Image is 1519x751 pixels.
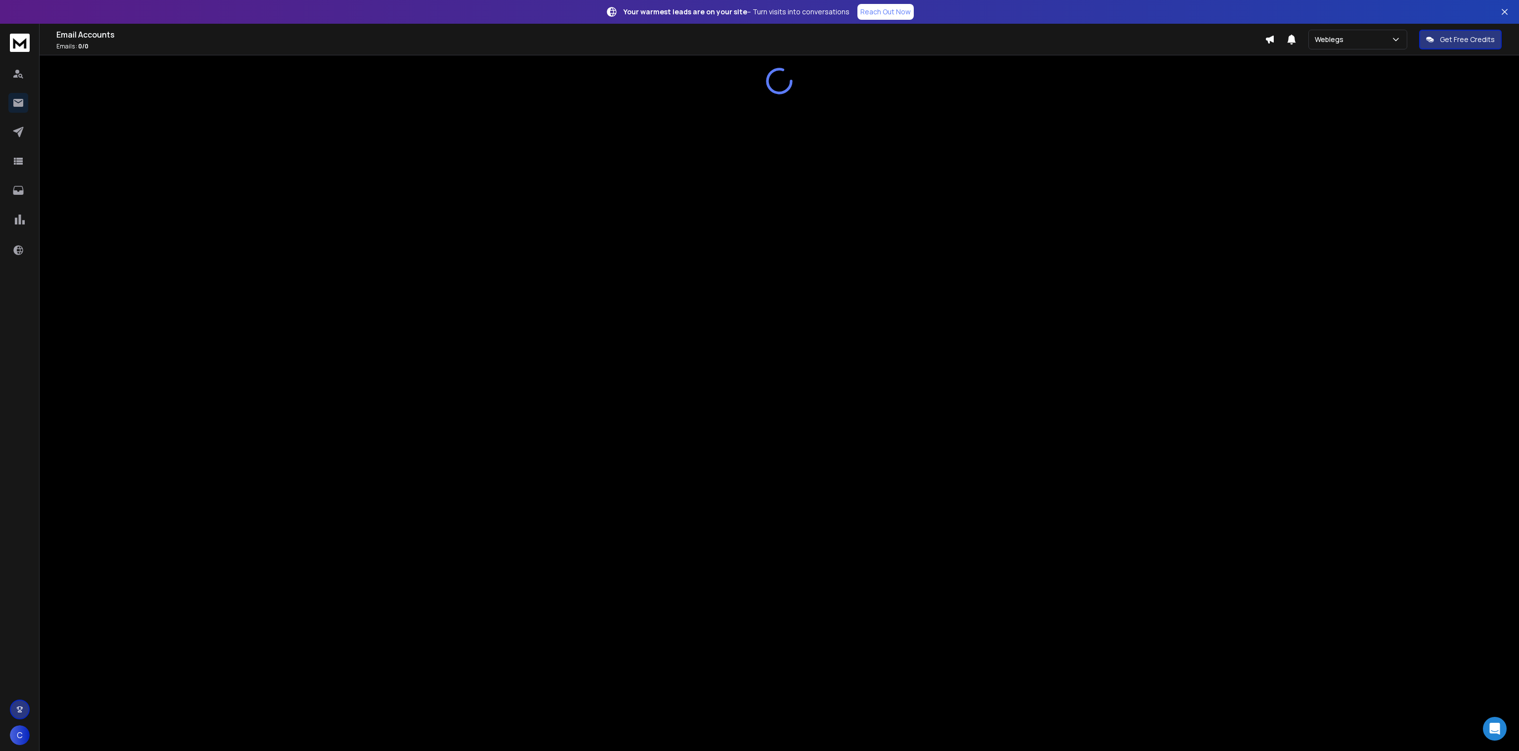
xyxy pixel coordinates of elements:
[624,7,747,16] strong: Your warmest leads are on your site
[1315,35,1347,44] p: Weblegs
[56,29,1265,41] h1: Email Accounts
[1440,35,1495,44] p: Get Free Credits
[56,43,1265,50] p: Emails :
[1483,717,1507,741] div: Open Intercom Messenger
[78,42,89,50] span: 0 / 0
[1419,30,1502,49] button: Get Free Credits
[857,4,914,20] a: Reach Out Now
[10,725,30,745] button: C
[624,7,849,17] p: – Turn visits into conversations
[10,34,30,52] img: logo
[860,7,911,17] p: Reach Out Now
